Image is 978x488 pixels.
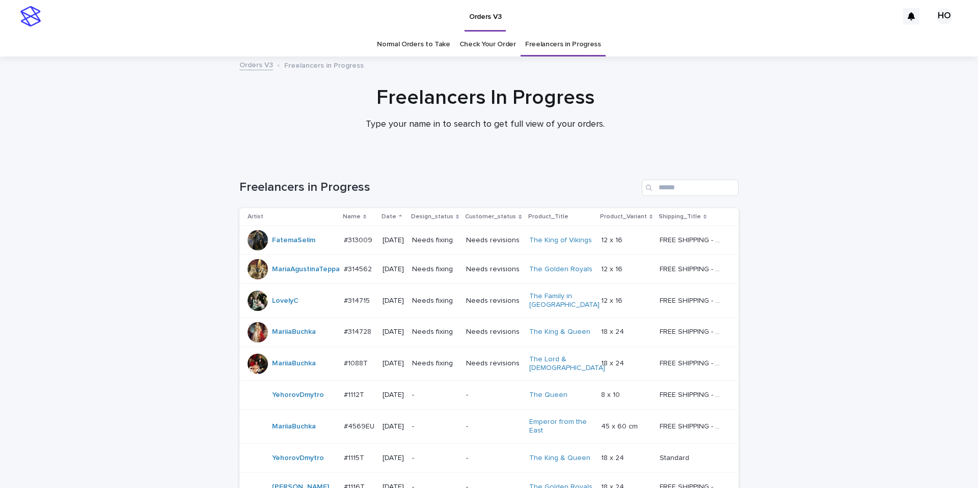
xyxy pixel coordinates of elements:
[377,33,450,56] a: Normal Orders to Take
[459,33,516,56] a: Check Your Order
[466,391,521,399] p: -
[239,180,638,195] h1: Freelancers in Progress
[601,295,624,305] p: 12 x 16
[344,263,374,274] p: #314562
[529,236,592,245] a: The King of Vikings
[239,284,739,318] tr: LovelyC #314715#314715 [DATE]Needs fixingNeeds revisionsThe Family in [GEOGRAPHIC_DATA] 12 x 1612...
[239,318,739,347] tr: MariiaBuchka #314728#314728 [DATE]Needs fixingNeeds revisionsThe King & Queen 18 x 2418 x 24 FREE...
[411,211,453,222] p: Design_status
[601,326,626,336] p: 18 x 24
[466,236,521,245] p: Needs revisions
[272,454,324,463] a: YehorovDmytro
[272,297,298,305] a: LovelyC
[344,452,366,463] p: #1115T
[466,422,521,431] p: -
[412,236,458,245] p: Needs fixing
[20,6,41,26] img: stacker-logo-s-only.png
[601,263,624,274] p: 12 x 16
[383,265,404,274] p: [DATE]
[412,422,458,431] p: -
[272,422,316,431] a: MariiaBuchka
[412,359,458,368] p: Needs fixing
[239,226,739,255] tr: FatemaSelim #313009#313009 [DATE]Needs fixingNeeds revisionsThe King of Vikings 12 x 1612 x 16 FR...
[660,326,724,336] p: FREE SHIPPING - preview in 1-2 business days, after your approval delivery will take 5-10 b.d.
[272,236,315,245] a: FatemaSelim
[383,391,404,399] p: [DATE]
[239,381,739,410] tr: YehorovDmytro #1112T#1112T [DATE]--The Queen 8 x 108 x 10 FREE SHIPPING - preview in 1-2 business...
[529,418,593,435] a: Emperor from the East
[466,265,521,274] p: Needs revisions
[344,295,372,305] p: #314715
[343,211,361,222] p: Name
[344,357,370,368] p: #1088T
[236,85,735,110] h1: Freelancers In Progress
[529,391,567,399] a: The Queen
[601,420,640,431] p: 45 x 60 cm
[642,180,739,196] input: Search
[383,328,404,336] p: [DATE]
[272,265,340,274] a: MariaAgustinaTeppa
[412,328,458,336] p: Needs fixing
[466,297,521,305] p: Needs revisions
[660,295,724,305] p: FREE SHIPPING - preview in 1-2 business days, after your approval delivery will take 5-10 b.d.
[412,391,458,399] p: -
[344,389,366,399] p: #1112T
[383,359,404,368] p: [DATE]
[248,211,263,222] p: Artist
[383,236,404,245] p: [DATE]
[936,8,953,24] div: HO
[412,454,458,463] p: -
[528,211,568,222] p: Product_Title
[529,292,600,309] a: The Family in [GEOGRAPHIC_DATA]
[529,454,590,463] a: The King & Queen
[383,297,404,305] p: [DATE]
[601,357,626,368] p: 18 x 24
[344,326,373,336] p: #314728
[239,443,739,472] tr: YehorovDmytro #1115T#1115T [DATE]--The King & Queen 18 x 2418 x 24 StandardStandard
[272,359,316,368] a: MariiaBuchka
[383,422,404,431] p: [DATE]
[601,452,626,463] p: 18 x 24
[344,420,376,431] p: #4569EU
[466,359,521,368] p: Needs revisions
[465,211,516,222] p: Customer_status
[272,328,316,336] a: MariiaBuchka
[344,234,374,245] p: #313009
[284,59,364,70] p: Freelancers in Progress
[659,211,701,222] p: Shipping_Title
[660,234,724,245] p: FREE SHIPPING - preview in 1-2 business days, after your approval delivery will take 5-10 b.d.
[600,211,647,222] p: Product_Variant
[412,265,458,274] p: Needs fixing
[239,59,273,70] a: Orders V3
[239,410,739,444] tr: MariiaBuchka #4569EU#4569EU [DATE]--Emperor from the East 45 x 60 cm45 x 60 cm FREE SHIPPING - pr...
[660,452,691,463] p: Standard
[660,389,724,399] p: FREE SHIPPING - preview in 1-2 business days, after your approval delivery will take 5-10 b.d.
[660,357,724,368] p: FREE SHIPPING - preview in 1-2 business days, after your approval delivery will take 5-10 b.d.
[282,119,689,130] p: Type your name in to search to get full view of your orders.
[239,347,739,381] tr: MariiaBuchka #1088T#1088T [DATE]Needs fixingNeeds revisionsThe Lord & [DEMOGRAPHIC_DATA] 18 x 241...
[660,420,724,431] p: FREE SHIPPING - preview in 1-2 business days, after your approval delivery will take 6-10 busines...
[601,234,624,245] p: 12 x 16
[529,355,605,372] a: The Lord & [DEMOGRAPHIC_DATA]
[412,297,458,305] p: Needs fixing
[529,265,592,274] a: The Golden Royals
[601,389,622,399] p: 8 x 10
[525,33,601,56] a: Freelancers in Progress
[466,328,521,336] p: Needs revisions
[529,328,590,336] a: The King & Queen
[382,211,396,222] p: Date
[239,255,739,284] tr: MariaAgustinaTeppa #314562#314562 [DATE]Needs fixingNeeds revisionsThe Golden Royals 12 x 1612 x ...
[272,391,324,399] a: YehorovDmytro
[466,454,521,463] p: -
[383,454,404,463] p: [DATE]
[660,263,724,274] p: FREE SHIPPING - preview in 1-2 business days, after your approval delivery will take 5-10 b.d.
